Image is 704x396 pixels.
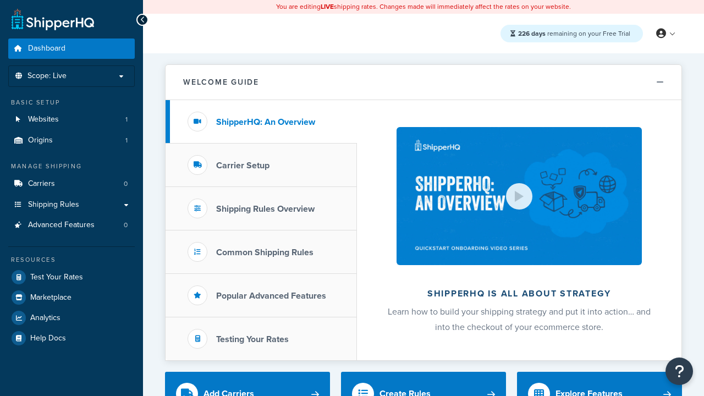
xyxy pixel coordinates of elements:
[216,291,326,301] h3: Popular Advanced Features
[665,358,693,385] button: Open Resource Center
[166,65,681,100] button: Welcome Guide
[8,174,135,194] li: Carriers
[28,179,55,189] span: Carriers
[8,267,135,287] a: Test Your Rates
[28,221,95,230] span: Advanced Features
[8,109,135,130] li: Websites
[28,115,59,124] span: Websites
[8,38,135,59] a: Dashboard
[8,174,135,194] a: Carriers0
[30,293,71,302] span: Marketplace
[216,334,289,344] h3: Testing Your Rates
[216,204,315,214] h3: Shipping Rules Overview
[216,161,269,170] h3: Carrier Setup
[8,215,135,235] a: Advanced Features0
[8,215,135,235] li: Advanced Features
[8,328,135,348] a: Help Docs
[30,313,61,323] span: Analytics
[321,2,334,12] b: LIVE
[8,130,135,151] a: Origins1
[8,255,135,265] div: Resources
[388,305,651,333] span: Learn how to build your shipping strategy and put it into action… and into the checkout of your e...
[28,44,65,53] span: Dashboard
[518,29,546,38] strong: 226 days
[216,117,315,127] h3: ShipperHQ: An Overview
[30,273,83,282] span: Test Your Rates
[125,136,128,145] span: 1
[124,179,128,189] span: 0
[8,109,135,130] a: Websites1
[8,130,135,151] li: Origins
[386,289,652,299] h2: ShipperHQ is all about strategy
[28,200,79,210] span: Shipping Rules
[216,248,313,257] h3: Common Shipping Rules
[8,288,135,307] a: Marketplace
[8,162,135,171] div: Manage Shipping
[8,98,135,107] div: Basic Setup
[28,71,67,81] span: Scope: Live
[124,221,128,230] span: 0
[397,127,642,265] img: ShipperHQ is all about strategy
[28,136,53,145] span: Origins
[125,115,128,124] span: 1
[8,308,135,328] a: Analytics
[518,29,630,38] span: remaining on your Free Trial
[183,78,259,86] h2: Welcome Guide
[8,195,135,215] a: Shipping Rules
[30,334,66,343] span: Help Docs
